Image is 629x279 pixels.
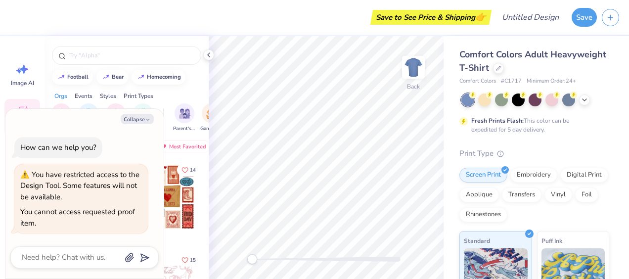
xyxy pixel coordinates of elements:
button: Like [177,253,200,267]
div: football [67,74,89,80]
span: Standard [464,235,490,246]
div: You cannot access requested proof item. [20,207,135,228]
input: Untitled Design [494,7,567,27]
div: Most Favorited [155,140,211,152]
span: 14 [190,168,196,173]
div: filter for Fraternity [78,103,100,133]
div: filter for Sports [133,103,153,133]
div: filter for Parent's Weekend [173,103,196,133]
img: trend_line.gif [102,74,110,80]
button: filter button [78,103,100,133]
div: Events [75,92,92,100]
div: Orgs [54,92,67,100]
button: football [52,70,93,85]
div: Foil [575,187,598,202]
div: Save to See Price & Shipping [373,10,489,25]
span: Comfort Colors [459,77,496,86]
button: filter button [173,103,196,133]
span: Parent's Weekend [173,125,196,133]
div: filter for Game Day [200,103,223,133]
div: Back [407,82,420,91]
img: Sports Image [137,108,149,119]
span: Puff Ink [541,235,562,246]
div: Print Types [124,92,153,100]
button: filter button [200,103,223,133]
img: Club Image [110,108,121,119]
span: # C1717 [501,77,522,86]
input: Try "Alpha" [68,50,195,60]
button: Collapse [121,114,154,124]
span: 15 [190,258,196,263]
button: bear [96,70,128,85]
span: Image AI [11,79,34,87]
span: Comfort Colors Adult Heavyweight T-Shirt [459,48,606,74]
img: Parent's Weekend Image [179,108,190,119]
span: 👉 [475,11,486,23]
div: Screen Print [459,168,507,183]
button: filter button [51,103,71,133]
div: filter for Sorority [51,103,71,133]
button: homecoming [132,70,185,85]
button: filter button [106,103,126,133]
div: You have restricted access to the Design Tool. Some features will not be available. [20,170,139,202]
div: This color can be expedited for 5 day delivery. [471,116,593,134]
div: Styles [100,92,116,100]
div: bear [112,74,124,80]
img: trend_line.gif [57,74,65,80]
button: filter button [133,103,153,133]
div: Embroidery [510,168,557,183]
button: Save [572,8,597,27]
div: homecoming [147,74,181,80]
div: Rhinestones [459,207,507,222]
div: Print Type [459,148,609,159]
div: filter for Club [106,103,126,133]
button: Like [177,163,200,177]
div: How can we help you? [20,142,96,152]
strong: Fresh Prints Flash: [471,117,524,125]
div: Applique [459,187,499,202]
div: Digital Print [560,168,608,183]
span: Game Day [200,125,223,133]
img: Game Day Image [206,108,218,119]
img: Sorority Image [56,108,67,119]
div: Vinyl [544,187,572,202]
span: Minimum Order: 24 + [527,77,576,86]
div: Accessibility label [247,254,257,264]
div: Transfers [502,187,541,202]
img: Back [404,57,423,77]
img: trend_line.gif [137,74,145,80]
img: Fraternity Image [83,108,94,119]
